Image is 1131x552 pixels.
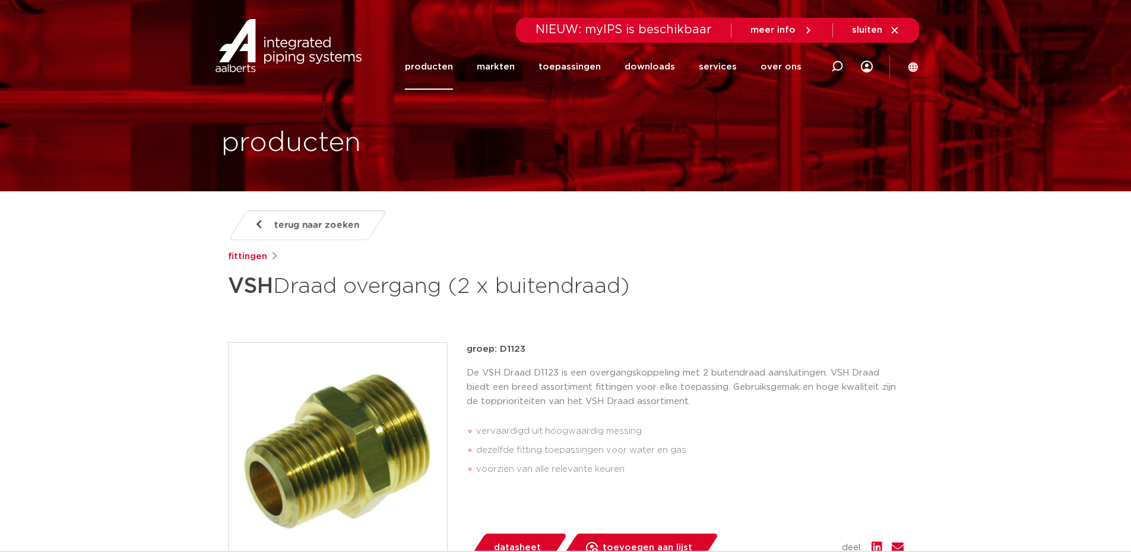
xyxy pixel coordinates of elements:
span: NIEUW: myIPS is beschikbaar [536,24,712,36]
a: sluiten [852,25,900,36]
a: meer info [750,25,813,36]
li: dezelfde fitting toepassingen voor water en gas [476,441,904,460]
span: terug naar zoeken [274,216,359,235]
nav: Menu [405,44,801,90]
h1: producten [221,124,361,162]
a: services [699,44,737,90]
span: meer info [750,26,796,34]
a: producten [405,44,453,90]
li: vervaardigd uit hoogwaardig messing [476,422,904,441]
p: groep: D1123 [467,342,904,357]
a: toepassingen [538,44,601,90]
a: fittingen [228,250,267,264]
span: sluiten [852,26,882,34]
h1: Draad overgang (2 x buitendraad) [228,269,674,304]
p: De VSH Draad D1123 is een overgangskoppeling met 2 buitendraad aansluitingen. VSH Draad biedt een... [467,366,904,409]
a: downloads [625,44,675,90]
a: over ons [761,44,801,90]
strong: VSH [228,276,273,297]
li: voorzien van alle relevante keuren [476,460,904,479]
a: terug naar zoeken [227,210,386,240]
a: markten [477,44,515,90]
